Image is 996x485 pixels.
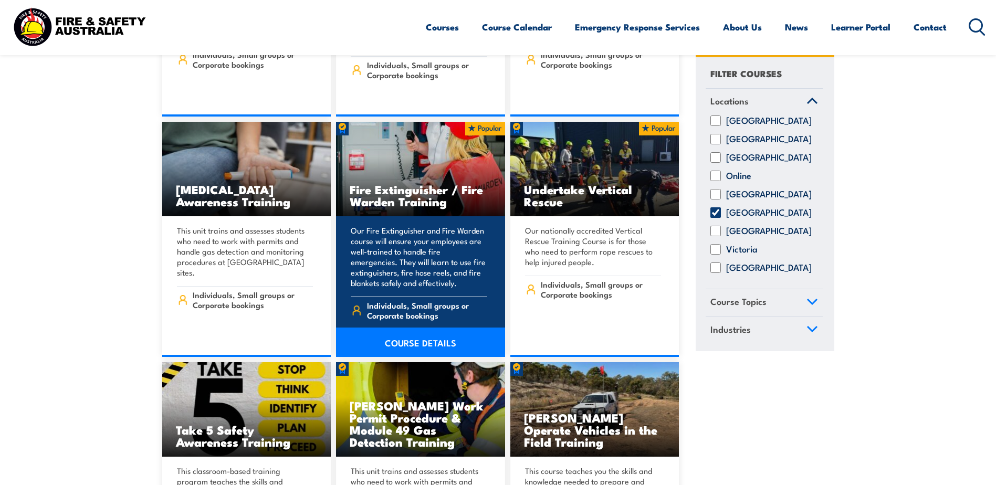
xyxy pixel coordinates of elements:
a: Course Topics [706,290,823,317]
img: Fire Extinguisher Fire Warden Training [336,122,505,216]
a: Course Calendar [482,13,552,41]
label: [GEOGRAPHIC_DATA] [726,189,812,200]
a: News [785,13,808,41]
span: Individuals, Small groups or Corporate bookings [193,49,313,69]
h3: Take 5 Safety Awareness Training [176,424,318,448]
label: [GEOGRAPHIC_DATA] [726,134,812,145]
p: Our nationally accredited Vertical Rescue Training Course is for those who need to perform rope r... [525,225,662,267]
a: [PERSON_NAME] Operate Vehicles in the Field Training [510,362,679,457]
h3: [PERSON_NAME] Work Permit Procedure & Module 49 Gas Detection Training [350,399,491,448]
h4: FILTER COURSES [710,66,782,80]
label: [GEOGRAPHIC_DATA] [726,263,812,273]
span: Individuals, Small groups or Corporate bookings [193,290,313,310]
label: Victoria [726,245,758,255]
span: Industries [710,322,751,336]
h3: Undertake Vertical Rescue [524,183,666,207]
span: Course Topics [710,295,767,309]
a: Learner Portal [831,13,890,41]
a: Emergency Response Services [575,13,700,41]
a: [PERSON_NAME] Work Permit Procedure & Module 49 Gas Detection Training [336,362,505,457]
img: Undertake Vertical Rescue (1) [510,122,679,216]
a: About Us [723,13,762,41]
label: [GEOGRAPHIC_DATA] [726,116,812,126]
a: COURSE DETAILS [336,328,505,357]
a: Contact [914,13,947,41]
img: Santos Operate Vehicles in the Field training (1) [510,362,679,457]
a: Fire Extinguisher / Fire Warden Training [336,122,505,216]
img: Anaphylaxis Awareness TRAINING [162,122,331,216]
span: Individuals, Small groups or Corporate bookings [541,279,661,299]
a: Industries [706,317,823,344]
label: Online [726,171,751,182]
a: [MEDICAL_DATA] Awareness Training [162,122,331,216]
img: Santos Work Permit Procedure & Module 49 Gas Detection Training (1) [336,362,505,457]
h3: [PERSON_NAME] Operate Vehicles in the Field Training [524,412,666,448]
img: Take 5 Safety Awareness Training [162,362,331,457]
label: [GEOGRAPHIC_DATA] [726,226,812,237]
h3: Fire Extinguisher / Fire Warden Training [350,183,491,207]
a: Courses [426,13,459,41]
a: Undertake Vertical Rescue [510,122,679,216]
label: [GEOGRAPHIC_DATA] [726,208,812,218]
a: Locations [706,89,823,116]
p: Our Fire Extinguisher and Fire Warden course will ensure your employees are well-trained to handl... [351,225,487,288]
span: Individuals, Small groups or Corporate bookings [367,300,487,320]
span: Locations [710,94,749,108]
span: Individuals, Small groups or Corporate bookings [541,49,661,69]
span: Individuals, Small groups or Corporate bookings [367,60,487,80]
h3: [MEDICAL_DATA] Awareness Training [176,183,318,207]
label: [GEOGRAPHIC_DATA] [726,153,812,163]
p: This unit trains and assesses students who need to work with permits and handle gas detection and... [177,225,313,278]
